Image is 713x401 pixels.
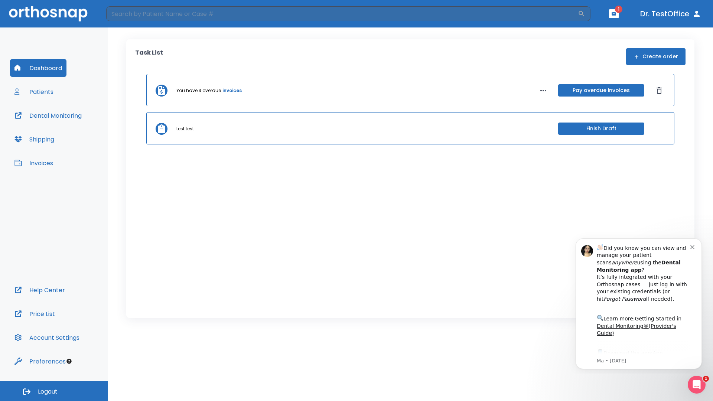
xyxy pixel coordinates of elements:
[10,154,58,172] button: Invoices
[32,117,126,154] div: Download the app: | ​ Let us know if you need help getting started!
[32,126,126,133] p: Message from Ma, sent 6w ago
[615,6,622,13] span: 1
[66,358,72,365] div: Tooltip anchor
[10,352,70,370] button: Preferences
[637,7,704,20] button: Dr. TestOffice
[126,12,132,17] button: Dismiss notification
[10,59,66,77] button: Dashboard
[10,107,86,124] button: Dental Monitoring
[38,388,58,396] span: Logout
[10,130,59,148] button: Shipping
[653,85,665,97] button: Dismiss
[703,376,709,382] span: 1
[135,48,163,65] p: Task List
[558,123,644,135] button: Finish Draft
[626,48,686,65] button: Create order
[106,6,578,21] input: Search by Patient Name or Case #
[564,232,713,374] iframe: Intercom notifications message
[10,329,84,346] button: Account Settings
[558,84,644,97] button: Pay overdue invoices
[176,125,194,132] p: test test
[10,281,69,299] button: Help Center
[10,305,59,323] button: Price List
[32,118,98,132] a: App Store
[688,376,706,394] iframe: Intercom live chat
[10,83,58,101] button: Patients
[9,6,88,21] img: Orthosnap
[222,87,242,94] a: invoices
[176,87,221,94] p: You have 3 overdue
